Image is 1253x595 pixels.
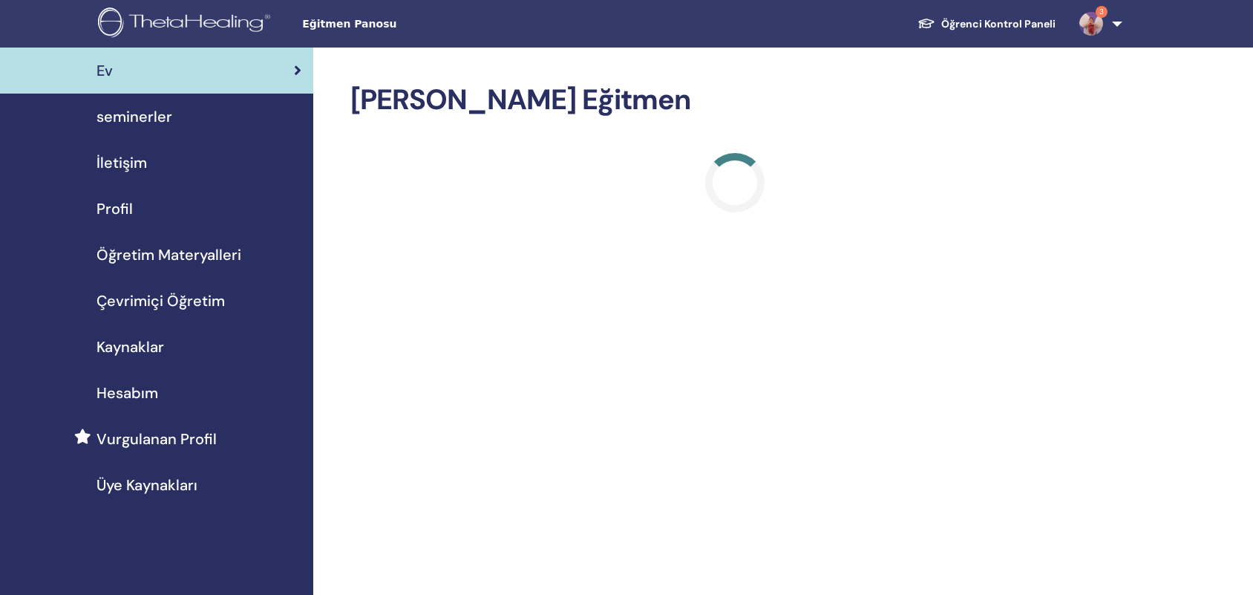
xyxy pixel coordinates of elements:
[96,105,172,128] span: seminerler
[906,10,1067,38] a: Öğrenci Kontrol Paneli
[96,428,217,450] span: Vurgulanan Profil
[1079,12,1103,36] img: default.jpg
[917,17,935,30] img: graduation-cap-white.svg
[350,83,1119,117] h2: [PERSON_NAME] Eğitmen
[96,59,113,82] span: Ev
[302,16,525,32] span: Eğitmen Panosu
[96,336,164,358] span: Kaynaklar
[96,474,197,496] span: Üye Kaynakları
[96,152,147,174] span: İletişim
[96,290,225,312] span: Çevrimiçi Öğretim
[98,7,275,41] img: logo.png
[96,382,158,404] span: Hesabım
[96,244,241,266] span: Öğretim Materyalleri
[1096,6,1108,18] span: 3
[96,198,133,220] span: Profil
